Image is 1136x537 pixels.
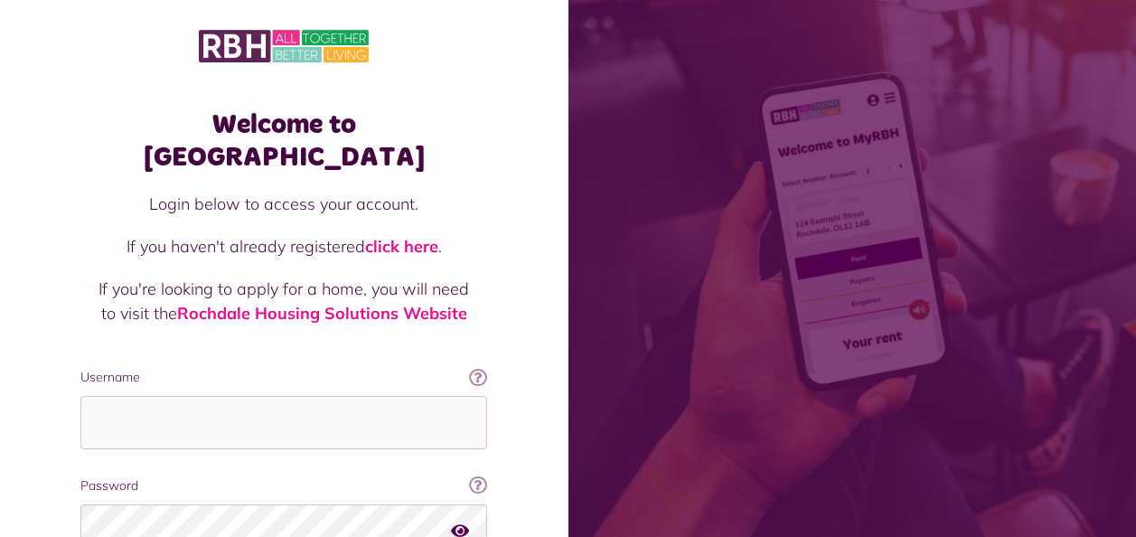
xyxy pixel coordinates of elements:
a: Rochdale Housing Solutions Website [177,303,467,324]
a: click here [365,236,438,257]
h1: Welcome to [GEOGRAPHIC_DATA] [80,108,487,174]
p: Login below to access your account. [99,192,469,216]
img: MyRBH [199,27,369,65]
p: If you're looking to apply for a home, you will need to visit the [99,277,469,325]
p: If you haven't already registered . [99,234,469,259]
label: Password [80,476,487,495]
label: Username [80,368,487,387]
